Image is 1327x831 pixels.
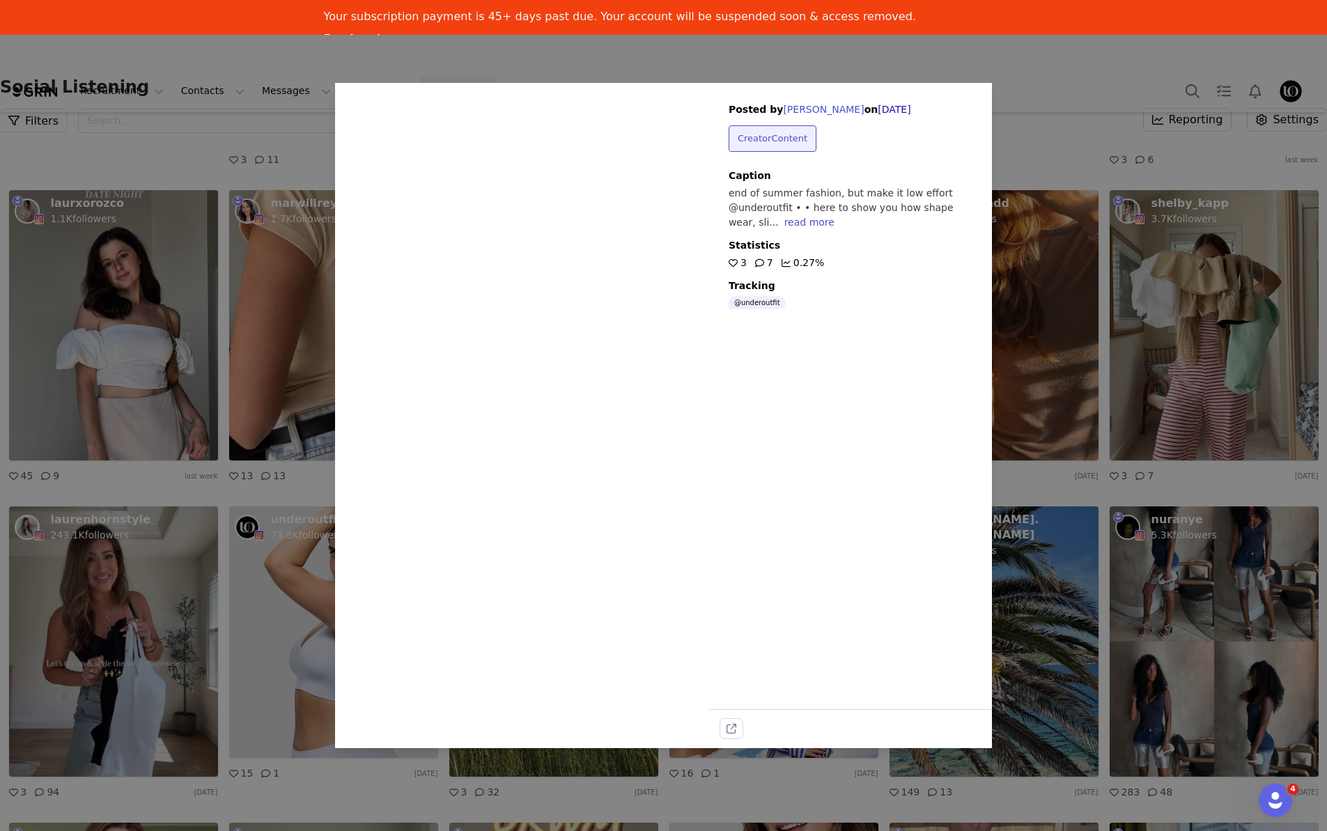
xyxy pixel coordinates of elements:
div: Creator Content [729,125,816,152]
button: external-link [720,719,743,738]
p: Tracking [729,279,972,293]
video: Sorry, your browser does not support videos. [335,83,709,747]
span: on [864,104,878,115]
p: 7 [767,256,773,270]
a: Pay Invoices [324,32,402,47]
span: 4 [1287,784,1298,795]
span: Posted by [729,104,783,115]
iframe: Intercom live chat [1259,784,1292,817]
span: [DATE] [878,104,910,115]
p: 0.27% [793,256,824,270]
p: @underoutfit [734,297,780,308]
div: read more [784,217,835,228]
p: 3 [740,256,747,270]
div: Your subscription payment is 45+ days past due. Your account will be suspended soon & access remo... [324,10,916,24]
a: [PERSON_NAME] [783,104,864,115]
p: Statistics [729,238,972,253]
p: Caption [729,169,972,183]
p: end of summer fashion, but make it low effort @underoutfit • • here to show you how shape wear, s... [729,186,972,230]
